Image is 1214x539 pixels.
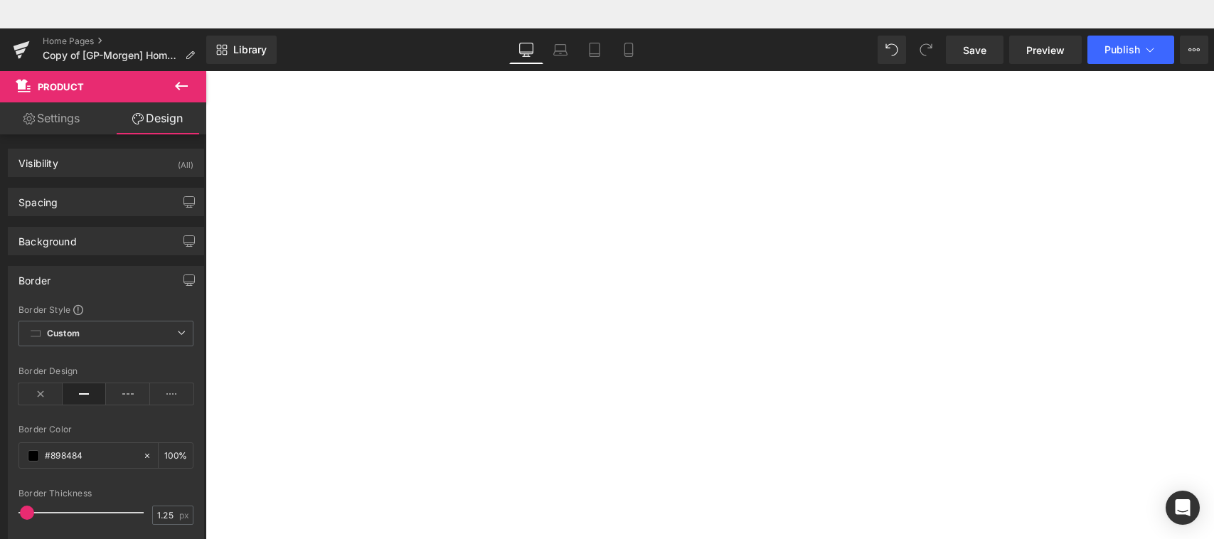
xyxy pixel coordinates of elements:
[106,102,209,134] a: Design
[43,36,206,47] a: Home Pages
[18,425,193,434] div: Border Color
[912,36,940,64] button: Redo
[1180,36,1208,64] button: More
[18,228,77,247] div: Background
[963,43,986,58] span: Save
[206,36,277,64] a: New Library
[38,81,84,92] span: Product
[47,328,80,340] b: Custom
[1026,43,1065,58] span: Preview
[18,188,58,208] div: Spacing
[179,511,191,520] span: px
[18,267,50,287] div: Border
[45,448,136,464] input: Color
[18,489,193,498] div: Border Thickness
[178,149,193,173] div: (All)
[1087,36,1174,64] button: Publish
[543,36,577,64] a: Laptop
[18,149,58,169] div: Visibility
[159,443,193,468] div: %
[577,36,612,64] a: Tablet
[18,304,193,315] div: Border Style
[233,43,267,56] span: Library
[1104,44,1140,55] span: Publish
[1009,36,1082,64] a: Preview
[18,366,193,376] div: Border Design
[878,36,906,64] button: Undo
[509,36,543,64] a: Desktop
[43,50,179,61] span: Copy of [GP-Morgen] Home Page - [DATE] 20:24:29
[1166,491,1200,525] div: Open Intercom Messenger
[612,36,646,64] a: Mobile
